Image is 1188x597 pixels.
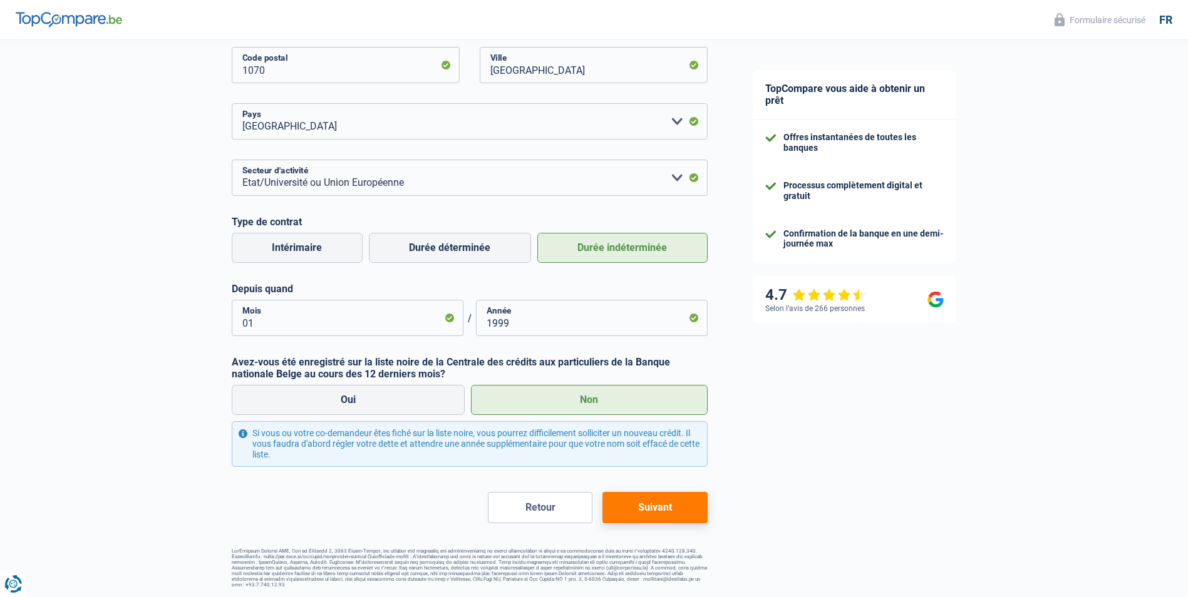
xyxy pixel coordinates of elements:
[537,233,708,263] label: Durée indéterminée
[232,385,465,415] label: Oui
[232,233,363,263] label: Intérimaire
[16,12,122,27] img: TopCompare Logo
[753,70,956,120] div: TopCompare vous aide à obtenir un prêt
[476,300,708,336] input: AAAA
[232,300,463,336] input: MM
[602,492,707,523] button: Suivant
[232,356,708,380] label: Avez-vous été enregistré sur la liste noire de la Centrale des crédits aux particuliers de la Ban...
[232,421,708,466] div: Si vous ou votre co-demandeur êtes fiché sur la liste noire, vous pourrez difficilement sollicite...
[232,283,708,295] label: Depuis quand
[232,548,708,588] footer: LorEmipsum Dolorsi AME, Con ad Elitsedd 2, 3063 Eiusm-Tempor, inc utlabor etd magnaaliq eni admin...
[765,304,865,313] div: Selon l’avis de 266 personnes
[783,132,944,153] div: Offres instantanées de toutes les banques
[1159,13,1172,27] div: fr
[783,180,944,202] div: Processus complètement digital et gratuit
[1047,9,1153,30] button: Formulaire sécurisé
[765,286,866,304] div: 4.7
[463,312,476,324] span: /
[232,216,708,228] label: Type de contrat
[783,228,944,250] div: Confirmation de la banque en une demi-journée max
[471,385,708,415] label: Non
[488,492,592,523] button: Retour
[369,233,531,263] label: Durée déterminée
